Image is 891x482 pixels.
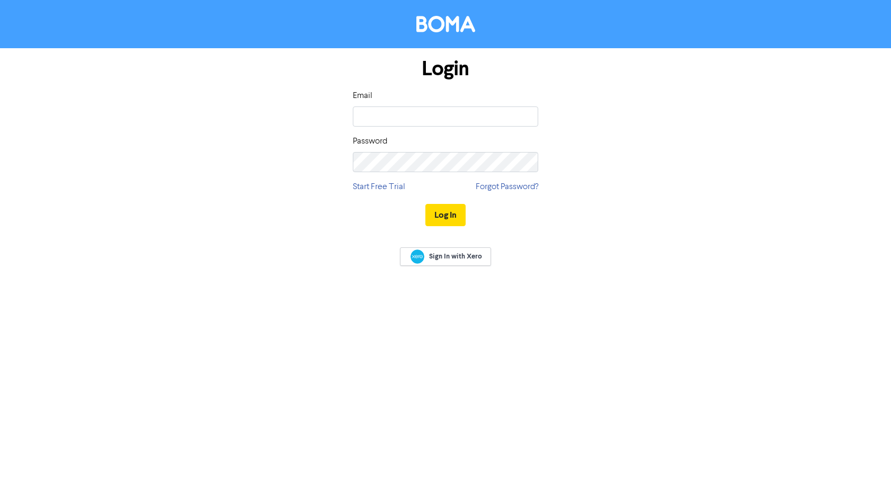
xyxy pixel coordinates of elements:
[429,252,482,261] span: Sign In with Xero
[476,181,538,193] a: Forgot Password?
[353,90,372,102] label: Email
[416,16,475,32] img: BOMA Logo
[353,57,538,81] h1: Login
[411,249,424,264] img: Xero logo
[400,247,491,266] a: Sign In with Xero
[353,181,405,193] a: Start Free Trial
[353,135,387,148] label: Password
[425,204,466,226] button: Log In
